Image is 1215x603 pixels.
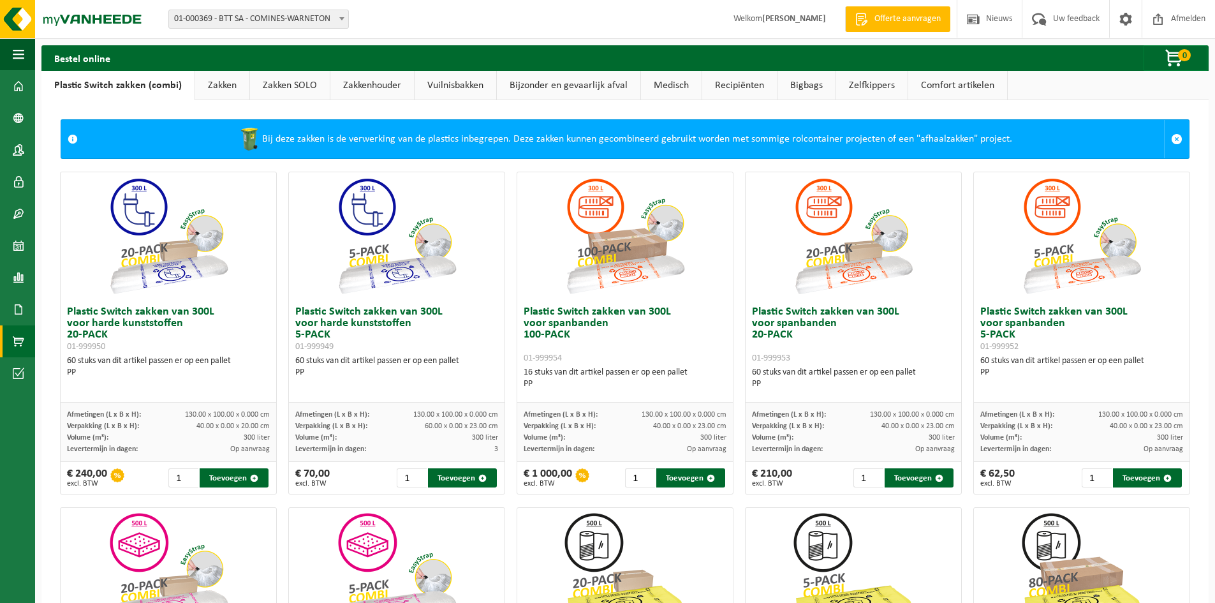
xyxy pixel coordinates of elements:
span: Afmetingen (L x B x H): [980,411,1054,419]
a: Zakken [195,71,249,100]
span: 300 liter [244,434,270,442]
span: Verpakking (L x B x H): [752,422,824,430]
div: PP [524,378,726,390]
span: Afmetingen (L x B x H): [67,411,141,419]
span: excl. BTW [295,480,330,488]
img: 01-999954 [561,172,689,300]
button: Toevoegen [885,468,954,488]
div: Bij deze zakken is de verwerking van de plastics inbegrepen. Deze zakken kunnen gecombineerd gebr... [84,120,1164,158]
span: 01-999950 [67,342,105,352]
button: Toevoegen [428,468,497,488]
span: 01-000369 - BTT SA - COMINES-WARNETON [169,10,348,28]
span: Volume (m³): [524,434,565,442]
span: 01-999953 [752,354,790,363]
strong: [PERSON_NAME] [762,14,826,24]
a: Zelfkippers [836,71,908,100]
span: excl. BTW [980,480,1015,488]
span: 01-999952 [980,342,1019,352]
span: 40.00 x 0.00 x 23.00 cm [881,422,955,430]
a: Plastic Switch zakken (combi) [41,71,195,100]
span: Op aanvraag [687,445,726,453]
span: 40.00 x 0.00 x 20.00 cm [196,422,270,430]
span: 01-999949 [295,342,334,352]
span: Verpakking (L x B x H): [980,422,1052,430]
div: € 70,00 [295,468,330,488]
h3: Plastic Switch zakken van 300L voor spanbanden 20-PACK [752,306,955,364]
span: Verpakking (L x B x H): [67,422,139,430]
span: Op aanvraag [915,445,955,453]
div: € 1 000,00 [524,468,572,488]
div: PP [752,378,955,390]
a: Vuilnisbakken [415,71,496,100]
button: Toevoegen [200,468,269,488]
span: excl. BTW [524,480,572,488]
span: Afmetingen (L x B x H): [295,411,369,419]
span: Volume (m³): [67,434,108,442]
h3: Plastic Switch zakken van 300L voor harde kunststoffen 20-PACK [67,306,270,352]
span: Volume (m³): [980,434,1022,442]
span: excl. BTW [67,480,107,488]
span: 0 [1178,49,1191,61]
div: PP [980,367,1183,378]
div: € 62,50 [980,468,1015,488]
span: excl. BTW [752,480,792,488]
span: 300 liter [1157,434,1183,442]
img: 01-999952 [1018,172,1145,300]
h3: Plastic Switch zakken van 300L voor spanbanden 5-PACK [980,306,1183,352]
span: Offerte aanvragen [871,13,944,26]
a: Zakkenhouder [330,71,414,100]
span: Afmetingen (L x B x H): [524,411,598,419]
div: PP [295,367,498,378]
span: Levertermijn in dagen: [752,445,823,453]
div: 16 stuks van dit artikel passen er op een pallet [524,367,726,390]
span: Levertermijn in dagen: [295,445,366,453]
span: 01-999954 [524,354,562,363]
span: Levertermijn in dagen: [524,445,594,453]
img: 01-999950 [105,172,232,300]
div: 60 stuks van dit artikel passen er op een pallet [67,355,270,378]
a: Comfort artikelen [908,71,1007,100]
span: Levertermijn in dagen: [980,445,1051,453]
a: Bigbags [777,71,836,100]
img: 01-999949 [333,172,460,300]
a: Medisch [641,71,702,100]
span: 130.00 x 100.00 x 0.000 cm [413,411,498,419]
span: 01-000369 - BTT SA - COMINES-WARNETON [168,10,349,29]
input: 1 [1082,468,1112,488]
span: Volume (m³): [295,434,337,442]
div: 60 stuks van dit artikel passen er op een pallet [980,355,1183,378]
span: 40.00 x 0.00 x 23.00 cm [653,422,726,430]
span: 130.00 x 100.00 x 0.000 cm [185,411,270,419]
button: Toevoegen [656,468,725,488]
input: 1 [625,468,655,488]
span: 3 [494,445,498,453]
span: Verpakking (L x B x H): [295,422,367,430]
span: Volume (m³): [752,434,793,442]
div: 60 stuks van dit artikel passen er op een pallet [295,355,498,378]
button: 0 [1144,45,1207,71]
span: 130.00 x 100.00 x 0.000 cm [1098,411,1183,419]
input: 1 [853,468,883,488]
a: Offerte aanvragen [845,6,950,32]
span: Op aanvraag [230,445,270,453]
a: Recipiënten [702,71,777,100]
input: 1 [168,468,198,488]
span: 130.00 x 100.00 x 0.000 cm [870,411,955,419]
h3: Plastic Switch zakken van 300L voor harde kunststoffen 5-PACK [295,306,498,352]
div: PP [67,367,270,378]
span: 300 liter [929,434,955,442]
a: Bijzonder en gevaarlijk afval [497,71,640,100]
span: Afmetingen (L x B x H): [752,411,826,419]
div: € 210,00 [752,468,792,488]
img: 01-999953 [790,172,917,300]
span: 130.00 x 100.00 x 0.000 cm [642,411,726,419]
a: Zakken SOLO [250,71,330,100]
div: € 240,00 [67,468,107,488]
img: WB-0240-HPE-GN-50.png [237,126,262,152]
span: 40.00 x 0.00 x 23.00 cm [1110,422,1183,430]
span: 60.00 x 0.00 x 23.00 cm [425,422,498,430]
span: 300 liter [700,434,726,442]
input: 1 [397,468,427,488]
button: Toevoegen [1113,468,1182,488]
h3: Plastic Switch zakken van 300L voor spanbanden 100-PACK [524,306,726,364]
